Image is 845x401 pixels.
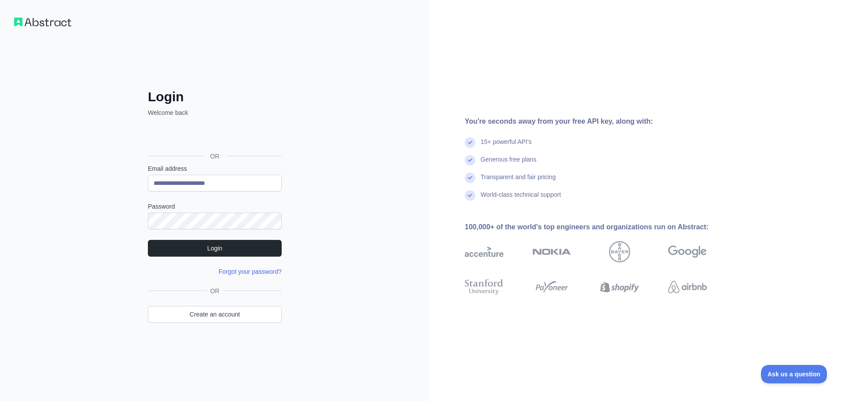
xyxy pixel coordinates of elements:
a: Create an account [148,306,282,323]
span: OR [203,152,227,161]
img: Workflow [14,18,71,26]
h2: Login [148,89,282,105]
div: You're seconds away from your free API key, along with: [465,116,735,127]
p: Welcome back [148,108,282,117]
div: 100,000+ of the world's top engineers and organizations run on Abstract: [465,222,735,232]
span: OR [207,287,223,295]
img: check mark [465,173,475,183]
img: bayer [609,241,630,262]
img: check mark [465,155,475,166]
img: google [668,241,707,262]
img: stanford university [465,277,503,297]
img: accenture [465,241,503,262]
img: payoneer [533,277,571,297]
img: airbnb [668,277,707,297]
div: World-class technical support [481,190,561,208]
label: Email address [148,164,282,173]
button: Login [148,240,282,257]
div: 15+ powerful API's [481,137,532,155]
img: nokia [533,241,571,262]
iframe: Sign in with Google Button [143,127,284,146]
img: shopify [600,277,639,297]
a: Forgot your password? [219,268,282,275]
img: check mark [465,190,475,201]
div: Generous free plans [481,155,536,173]
img: check mark [465,137,475,148]
iframe: Toggle Customer Support [761,365,827,383]
label: Password [148,202,282,211]
div: Transparent and fair pricing [481,173,556,190]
